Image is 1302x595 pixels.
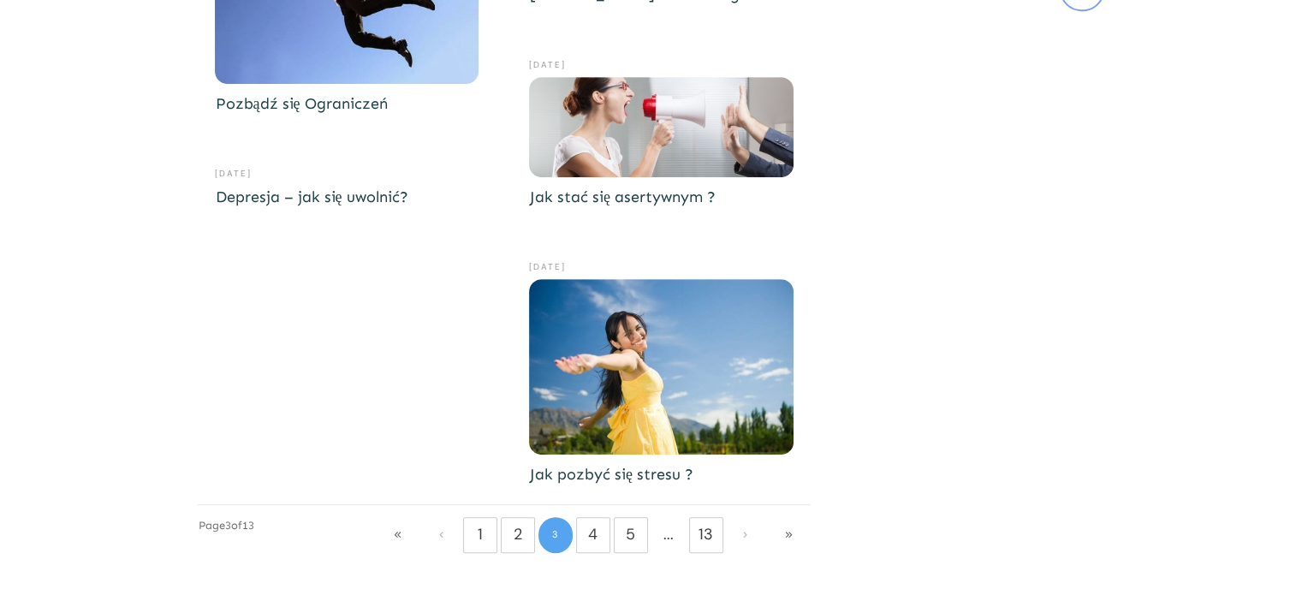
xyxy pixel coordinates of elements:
[577,521,609,548] a: 4
[464,521,496,548] a: 1
[615,521,647,548] a: 5
[530,465,693,484] a: Jak pozbyć się stresu ?
[242,519,254,532] span: 13
[538,517,573,553] p: 3
[651,517,686,553] p: ...
[199,512,254,556] p: Page of
[215,168,252,179] span: [DATE]
[530,187,716,206] a: Jak stać się asertywnym ?
[502,521,534,548] a: 2
[225,519,231,532] span: 3
[216,94,388,113] a: Pozbądź się Ograniczeń
[529,59,566,70] span: [DATE]
[690,521,722,548] a: 13
[529,261,566,272] span: [DATE]
[216,187,408,206] a: Depresja – jak się uwolnić?
[529,279,794,455] a: Jak pozbyć się stresu ?
[529,77,794,177] a: Jak stać się asertywnym ?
